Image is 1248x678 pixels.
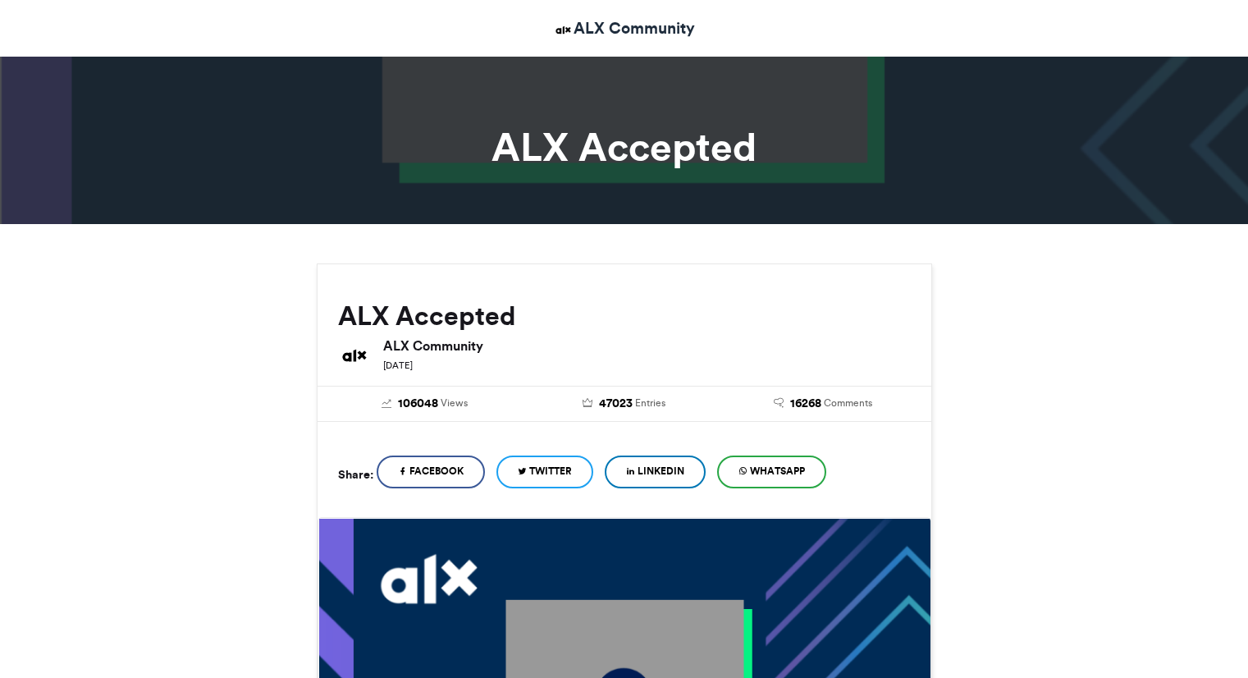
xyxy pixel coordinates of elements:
[169,127,1080,167] h1: ALX Accepted
[338,395,513,413] a: 106048 Views
[441,396,468,410] span: Views
[736,395,911,413] a: 16268 Comments
[398,395,438,413] span: 106048
[409,464,464,479] span: Facebook
[383,339,911,352] h6: ALX Community
[635,396,665,410] span: Entries
[750,464,805,479] span: WhatsApp
[553,20,574,40] img: ALX Community
[605,456,706,488] a: LinkedIn
[599,395,633,413] span: 47023
[338,301,911,331] h2: ALX Accepted
[553,16,695,40] a: ALX Community
[638,464,684,479] span: LinkedIn
[338,339,371,372] img: ALX Community
[824,396,872,410] span: Comments
[377,456,485,488] a: Facebook
[537,395,711,413] a: 47023 Entries
[383,360,413,371] small: [DATE]
[790,395,821,413] span: 16268
[496,456,593,488] a: Twitter
[529,464,572,479] span: Twitter
[717,456,826,488] a: WhatsApp
[338,464,373,485] h5: Share:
